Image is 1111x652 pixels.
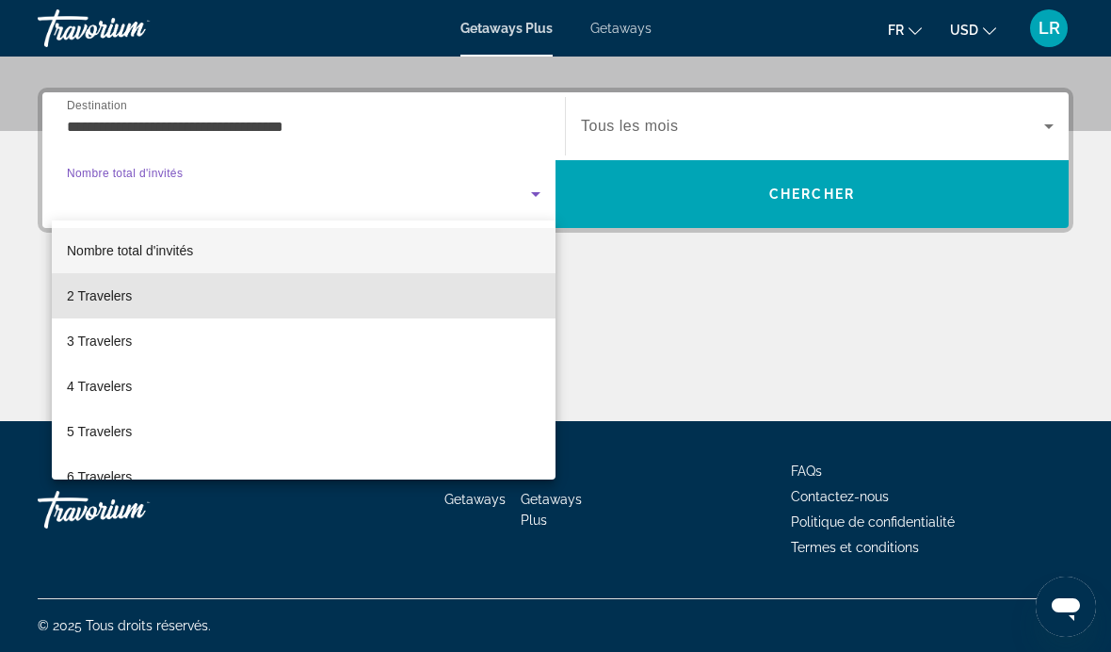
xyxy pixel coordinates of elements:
[67,420,132,443] span: 5 Travelers
[67,285,132,307] span: 2 Travelers
[67,465,132,488] span: 6 Travelers
[67,330,132,352] span: 3 Travelers
[67,375,132,398] span: 4 Travelers
[1036,577,1096,637] iframe: Bouton de lancement de la fenêtre de messagerie
[67,243,193,258] span: Nombre total d'invités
